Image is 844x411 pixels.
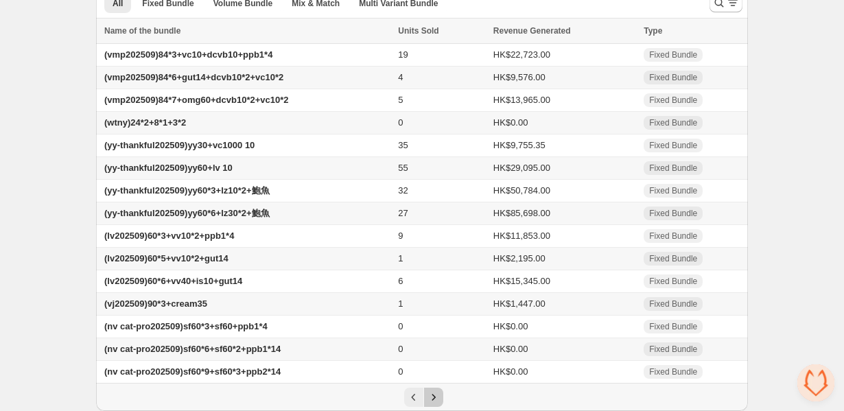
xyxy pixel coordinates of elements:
[104,208,270,218] span: (yy-thankful202509)yy60*6+lz30*2+鮑魚
[493,208,550,218] span: HK$85,698.00
[493,117,528,128] span: HK$0.00
[398,95,403,105] span: 5
[649,185,697,196] span: Fixed Bundle
[493,185,550,196] span: HK$50,784.00
[398,24,452,38] button: Units Sold
[104,95,289,105] span: (vmp202509)84*7+omg60+dcvb10*2+vc10*2
[649,321,697,332] span: Fixed Bundle
[493,49,550,60] span: HK$22,723.00
[493,140,546,150] span: HK$9,755.35
[649,298,697,309] span: Fixed Bundle
[649,72,697,83] span: Fixed Bundle
[104,231,234,241] span: (lv202509)60*3+vv10*2+ppb1*4
[649,95,697,106] span: Fixed Bundle
[493,72,546,82] span: HK$9,576.00
[493,344,528,354] span: HK$0.00
[398,231,403,241] span: 9
[493,276,550,286] span: HK$15,345.00
[398,321,403,331] span: 0
[493,24,571,38] span: Revenue Generated
[649,253,697,264] span: Fixed Bundle
[493,231,550,241] span: HK$11,853.00
[649,344,697,355] span: Fixed Bundle
[649,276,697,287] span: Fixed Bundle
[104,185,270,196] span: (yy-thankful202509)yy60*3+lz10*2+鮑魚
[104,140,255,150] span: (yy-thankful202509)yy30+vc1000 10
[493,366,528,377] span: HK$0.00
[493,298,546,309] span: HK$1,447.00
[398,298,403,309] span: 1
[104,49,272,60] span: (vmp202509)84*3+vc10+dcvb10+ppb1*4
[104,276,242,286] span: (lv202509)60*6+vv40+is10+gut14
[398,117,403,128] span: 0
[104,298,207,309] span: (vj202509)90*3+cream35
[493,95,550,105] span: HK$13,965.00
[493,253,546,263] span: HK$2,195.00
[649,140,697,151] span: Fixed Bundle
[398,208,408,218] span: 27
[104,253,228,263] span: (lv202509)60*5+vv10*2+gut14
[104,24,390,38] div: Name of the bundle
[649,117,697,128] span: Fixed Bundle
[797,364,834,401] div: 打開聊天
[104,344,281,354] span: (nv cat-pro202509)sf60*6+sf60*2+ppb1*14
[398,163,408,173] span: 55
[493,24,585,38] button: Revenue Generated
[398,72,403,82] span: 4
[96,383,748,411] nav: Pagination
[104,321,268,331] span: (nv cat-pro202509)sf60*3+sf60+ppb1*4
[649,208,697,219] span: Fixed Bundle
[398,49,408,60] span: 19
[649,366,697,377] span: Fixed Bundle
[649,49,697,60] span: Fixed Bundle
[398,24,438,38] span: Units Sold
[398,140,408,150] span: 35
[493,321,528,331] span: HK$0.00
[649,163,697,174] span: Fixed Bundle
[424,388,443,407] button: Next
[649,231,697,242] span: Fixed Bundle
[398,185,408,196] span: 32
[493,163,550,173] span: HK$29,095.00
[104,72,283,82] span: (vmp202509)84*6+gut14+dcvb10*2+vc10*2
[404,388,423,407] button: Previous
[104,366,281,377] span: (nv cat-pro202509)sf60*9+sf60*3+ppb2*14
[398,253,403,263] span: 1
[398,344,403,354] span: 0
[398,366,403,377] span: 0
[644,24,740,38] div: Type
[104,117,186,128] span: (wtny)24*2+8*1+3*2
[104,163,233,173] span: (yy-thankful202509)yy60+lv 10
[398,276,403,286] span: 6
